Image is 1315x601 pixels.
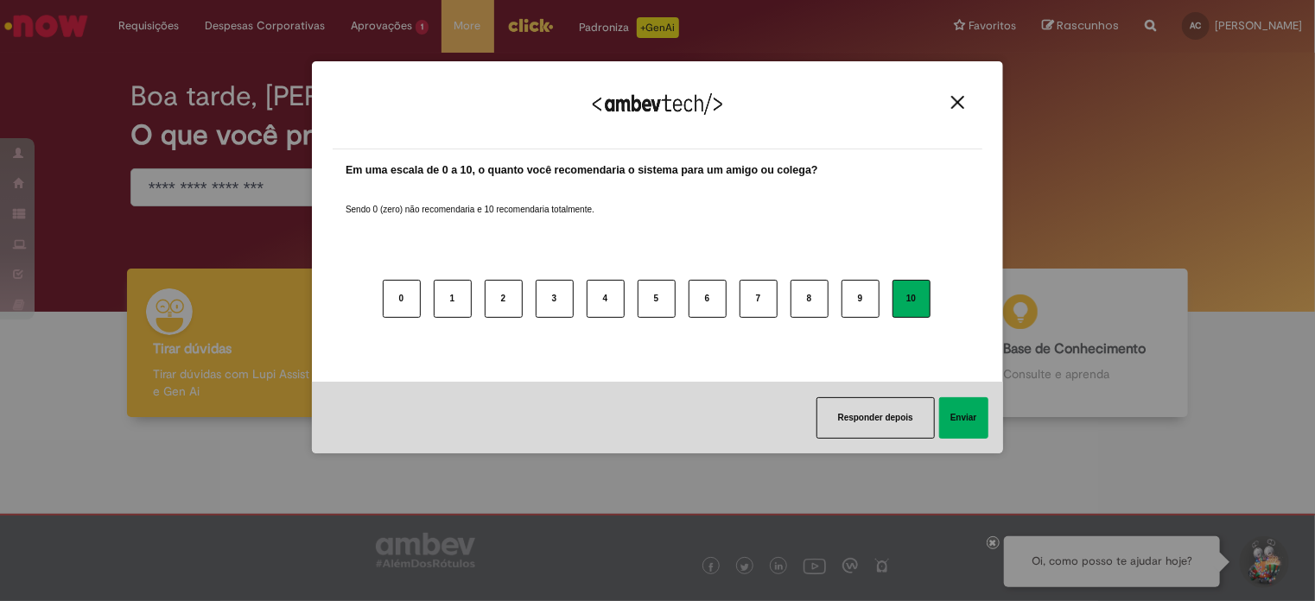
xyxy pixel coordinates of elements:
button: Close [946,95,969,110]
label: Sendo 0 (zero) não recomendaria e 10 recomendaria totalmente. [346,183,594,216]
button: 9 [842,280,880,318]
button: 6 [689,280,727,318]
img: Logo Ambevtech [593,93,722,115]
button: 8 [791,280,829,318]
img: Close [951,96,964,109]
button: 4 [587,280,625,318]
button: 2 [485,280,523,318]
button: Enviar [939,397,988,439]
button: 0 [383,280,421,318]
button: Responder depois [816,397,935,439]
button: 1 [434,280,472,318]
label: Em uma escala de 0 a 10, o quanto você recomendaria o sistema para um amigo ou colega? [346,162,818,179]
button: 3 [536,280,574,318]
button: 7 [740,280,778,318]
button: 5 [638,280,676,318]
button: 10 [893,280,931,318]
